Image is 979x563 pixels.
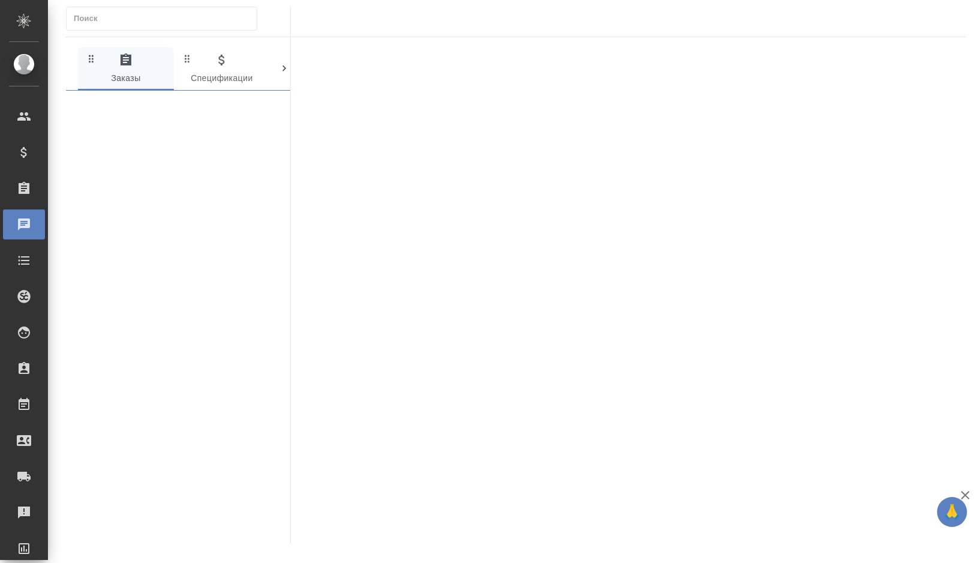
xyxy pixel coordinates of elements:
[182,53,193,64] svg: Зажми и перетащи, чтобы поменять порядок вкладок
[942,499,962,525] span: 🙏
[278,53,289,64] svg: Зажми и перетащи, чтобы поменять порядок вкладок
[85,53,167,86] span: Заказы
[74,10,257,27] input: Поиск
[86,53,97,64] svg: Зажми и перетащи, чтобы поменять порядок вкладок
[937,497,967,527] button: 🙏
[181,53,263,86] span: Спецификации
[277,53,359,86] span: Клиенты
